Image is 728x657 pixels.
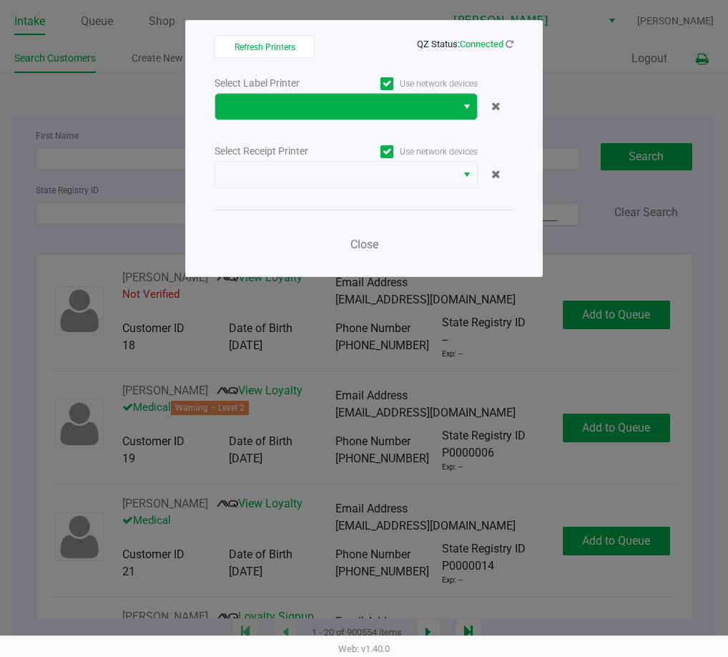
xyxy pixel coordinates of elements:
[343,230,385,259] button: Close
[417,39,513,49] span: QZ Status:
[215,76,346,91] div: Select Label Printer
[460,39,503,49] span: Connected
[346,77,478,90] label: Use network devices
[235,42,295,52] span: Refresh Printers
[215,35,315,58] button: Refresh Printers
[346,145,478,158] label: Use network devices
[338,643,390,654] span: Web: v1.40.0
[456,162,477,188] button: Select
[350,238,378,251] span: Close
[215,144,346,159] div: Select Receipt Printer
[456,94,477,120] button: Select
